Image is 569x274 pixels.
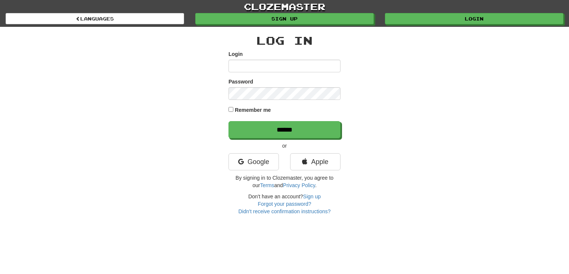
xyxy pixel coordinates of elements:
a: Terms [260,182,274,188]
a: Forgot your password? [258,201,311,207]
p: or [228,142,341,149]
label: Password [228,78,253,85]
a: Login [385,13,563,24]
p: By signing in to Clozemaster, you agree to our and . [228,174,341,189]
a: Privacy Policy [283,182,315,188]
label: Remember me [235,106,271,114]
h2: Log In [228,34,341,47]
a: Apple [290,153,341,170]
a: Languages [6,13,184,24]
a: Sign up [303,193,321,199]
a: Google [228,153,279,170]
div: Don't have an account? [228,193,341,215]
a: Didn't receive confirmation instructions? [238,208,330,214]
label: Login [228,50,243,58]
a: Sign up [195,13,374,24]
